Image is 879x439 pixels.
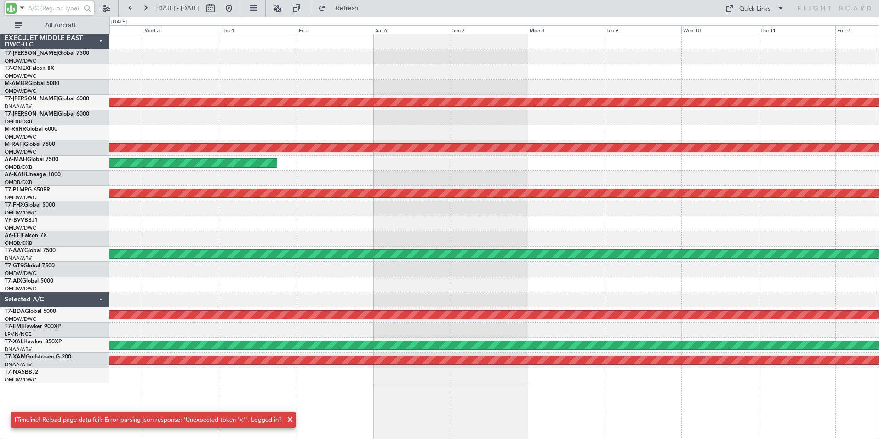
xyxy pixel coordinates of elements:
a: T7-ONEXFalcon 8X [5,66,54,71]
a: OMDW/DWC [5,194,36,201]
a: OMDW/DWC [5,225,36,231]
span: T7-EMI [5,324,23,329]
span: T7-AAY [5,248,24,254]
span: T7-XAL [5,339,23,345]
a: OMDB/DXB [5,179,32,186]
span: M-AMBR [5,81,28,87]
a: OMDW/DWC [5,58,36,64]
a: M-RRRRGlobal 6000 [5,127,57,132]
span: M-RAFI [5,142,24,147]
div: Sat 6 [374,25,451,34]
div: Tue 9 [605,25,681,34]
span: All Aircraft [24,22,97,29]
div: [DATE] [111,18,127,26]
input: A/C (Reg. or Type) [28,1,81,15]
span: VP-BVV [5,218,24,223]
a: LFMN/NCE [5,331,32,338]
div: Wed 10 [681,25,758,34]
span: T7-ONEX [5,66,29,71]
a: OMDW/DWC [5,88,36,95]
span: T7-FHX [5,202,24,208]
span: [DATE] - [DATE] [156,4,200,12]
div: Sun 7 [451,25,527,34]
a: M-AMBRGlobal 5000 [5,81,59,87]
span: T7-NAS [5,370,25,375]
a: A6-MAHGlobal 7500 [5,157,58,162]
a: T7-[PERSON_NAME]Global 6000 [5,96,89,102]
a: T7-GTSGlobal 7500 [5,263,55,269]
div: Mon 8 [528,25,605,34]
a: T7-XALHawker 850XP [5,339,62,345]
span: M-RRRR [5,127,26,132]
a: T7-NASBBJ2 [5,370,38,375]
div: Quick Links [739,5,771,14]
span: A6-MAH [5,157,27,162]
span: T7-GTS [5,263,23,269]
span: A6-KAH [5,172,26,178]
span: T7-AIX [5,278,22,284]
span: T7-[PERSON_NAME] [5,111,58,117]
a: T7-XAMGulfstream G-200 [5,354,71,360]
div: Thu 11 [759,25,835,34]
span: T7-P1MP [5,187,28,193]
a: T7-BDAGlobal 5000 [5,309,56,314]
button: Refresh [314,1,369,16]
a: T7-[PERSON_NAME]Global 6000 [5,111,89,117]
span: T7-BDA [5,309,25,314]
a: T7-P1MPG-650ER [5,187,50,193]
a: OMDW/DWC [5,316,36,323]
span: T7-[PERSON_NAME] [5,51,58,56]
button: Quick Links [721,1,789,16]
a: A6-EFIFalcon 7X [5,233,47,238]
a: M-RAFIGlobal 7500 [5,142,55,147]
a: OMDB/DXB [5,240,32,247]
a: T7-EMIHawker 900XP [5,324,61,329]
a: DNAA/ABV [5,361,32,368]
a: OMDW/DWC [5,376,36,383]
a: VP-BVVBBJ1 [5,218,38,223]
a: OMDW/DWC [5,73,36,80]
a: T7-AAYGlobal 7500 [5,248,56,254]
a: OMDB/DXB [5,164,32,171]
div: [Timeline] Reload page data fail: Error parsing json response: 'Unexpected token '<''. Logged in? [15,416,282,425]
a: DNAA/ABV [5,346,32,353]
a: T7-FHXGlobal 5000 [5,202,55,208]
div: Wed 3 [143,25,220,34]
a: OMDW/DWC [5,270,36,277]
a: OMDW/DWC [5,285,36,292]
a: T7-AIXGlobal 5000 [5,278,53,284]
span: Refresh [328,5,366,12]
a: OMDW/DWC [5,133,36,140]
span: A6-EFI [5,233,22,238]
a: DNAA/ABV [5,103,32,110]
span: T7-[PERSON_NAME] [5,96,58,102]
a: OMDW/DWC [5,149,36,156]
a: OMDW/DWC [5,209,36,216]
a: T7-[PERSON_NAME]Global 7500 [5,51,89,56]
a: DNAA/ABV [5,255,32,262]
span: T7-XAM [5,354,26,360]
a: A6-KAHLineage 1000 [5,172,61,178]
button: All Aircraft [10,18,100,33]
a: OMDB/DXB [5,118,32,125]
div: Fri 5 [297,25,374,34]
div: Thu 4 [220,25,297,34]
